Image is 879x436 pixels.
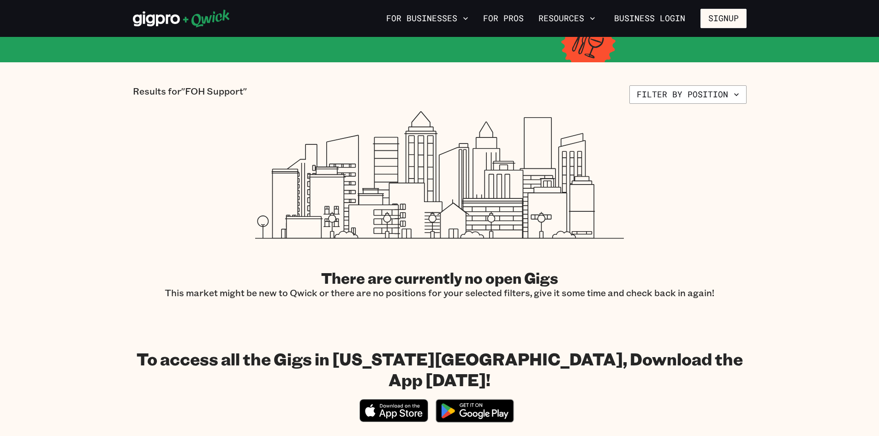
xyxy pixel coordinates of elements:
button: Resources [535,11,599,26]
p: This market might be new to Qwick or there are no positions for your selected filters, give it so... [165,287,714,299]
h1: To access all the Gigs in [US_STATE][GEOGRAPHIC_DATA], Download the App [DATE]! [133,348,747,390]
iframe: Netlify Drawer [260,414,620,436]
button: For Businesses [383,11,472,26]
button: Signup [700,9,747,28]
p: Results for "FOH Support" [133,85,247,104]
button: Filter by position [629,85,747,104]
img: Get it on Google Play [430,394,520,428]
img: Qwick [133,9,230,28]
h2: There are currently no open Gigs [165,269,714,287]
a: Business Login [606,9,693,28]
a: For Pros [479,11,527,26]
